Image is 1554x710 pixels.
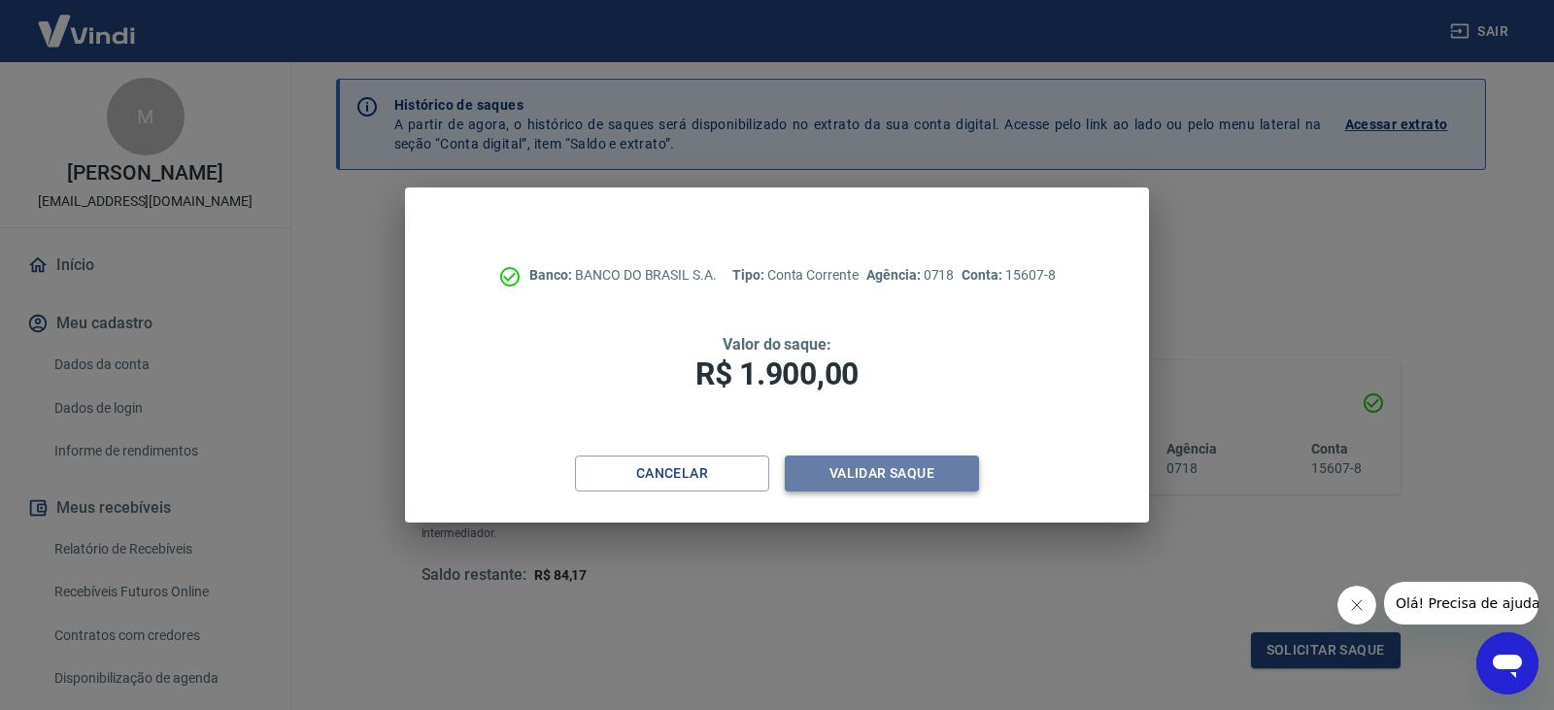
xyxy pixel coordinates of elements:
button: Validar saque [785,456,979,491]
iframe: Mensagem da empresa [1384,582,1538,625]
span: Olá! Precisa de ajuda? [12,14,163,29]
span: Valor do saque: [723,335,831,354]
p: Conta Corrente [732,265,859,286]
button: Cancelar [575,456,769,491]
p: 15607-8 [962,265,1055,286]
p: BANCO DO BRASIL S.A. [529,265,717,286]
iframe: Botão para abrir a janela de mensagens [1476,632,1538,694]
span: Banco: [529,267,575,283]
span: Conta: [962,267,1005,283]
p: 0718 [866,265,954,286]
span: R$ 1.900,00 [695,355,859,392]
iframe: Fechar mensagem [1337,586,1376,625]
span: Tipo: [732,267,767,283]
span: Agência: [866,267,924,283]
